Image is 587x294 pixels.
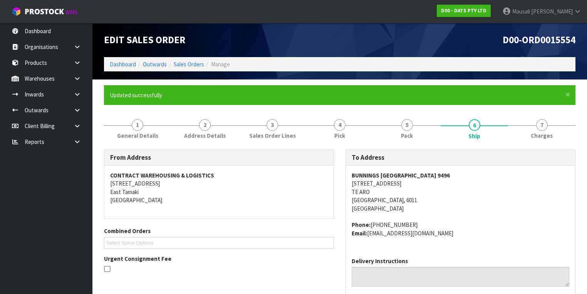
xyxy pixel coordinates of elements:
span: 6 [469,119,480,131]
span: Pack [401,132,413,140]
span: Address Details [184,132,226,140]
a: Sales Orders [174,61,204,68]
span: Ship [468,132,480,140]
span: Mausali [512,8,530,15]
span: Pick [334,132,345,140]
small: WMS [65,8,77,16]
label: Delivery Instructions [352,257,408,265]
span: 3 [267,119,278,131]
span: General Details [117,132,158,140]
span: 4 [334,119,345,131]
label: Combined Orders [104,227,151,235]
strong: D00 - DATS PTY LTD [441,7,486,14]
address: [STREET_ADDRESS] TE ARO [GEOGRAPHIC_DATA], 6011 [GEOGRAPHIC_DATA] [352,171,569,213]
span: 1 [132,119,143,131]
span: Manage [211,61,230,68]
span: 2 [199,119,211,131]
span: 7 [536,119,548,131]
span: ProStock [25,7,64,17]
h3: From Address [110,154,328,161]
address: [STREET_ADDRESS] East Tamaki [GEOGRAPHIC_DATA] [110,171,328,204]
span: 5 [401,119,413,131]
span: Charges [531,132,553,140]
span: Updated successfully [110,91,162,99]
span: Sales Order Lines [249,132,296,140]
strong: email [352,230,367,237]
span: D00-ORD0015554 [503,34,575,46]
a: Outwards [143,61,167,68]
strong: BUNNINGS [GEOGRAPHIC_DATA] 9496 [352,172,450,179]
strong: phone [352,221,371,228]
span: [PERSON_NAME] [531,8,573,15]
span: × [565,89,570,100]
address: [PHONE_NUMBER] [EMAIL_ADDRESS][DOMAIN_NAME] [352,221,569,237]
label: Urgent Consignment Fee [104,255,171,263]
strong: CONTRACT WAREHOUSING & LOGISTICS [110,172,214,179]
img: cube-alt.png [12,7,21,16]
a: Dashboard [110,61,136,68]
h3: To Address [352,154,569,161]
a: D00 - DATS PTY LTD [437,5,491,17]
span: Edit Sales Order [104,34,185,46]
